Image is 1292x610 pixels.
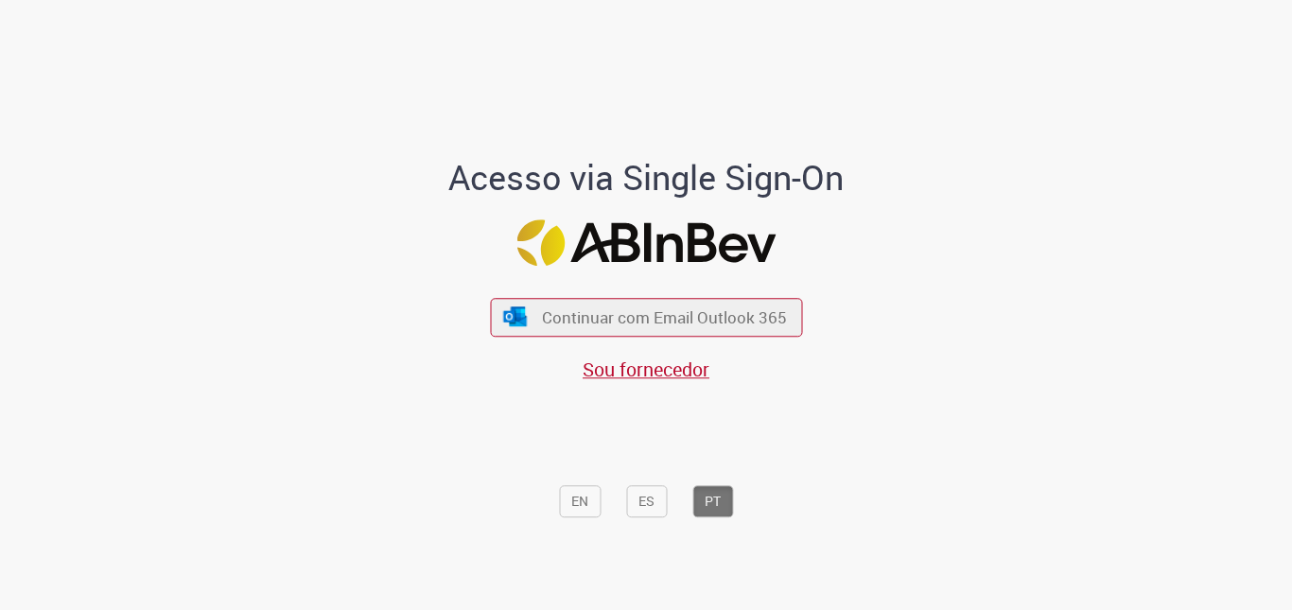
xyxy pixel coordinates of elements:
img: Logo ABInBev [516,219,776,266]
button: ES [626,485,667,517]
a: Sou fornecedor [583,357,709,382]
button: EN [559,485,601,517]
img: ícone Azure/Microsoft 360 [502,306,529,326]
span: Continuar com Email Outlook 365 [542,306,787,328]
h1: Acesso via Single Sign-On [384,159,909,197]
button: PT [692,485,733,517]
button: ícone Azure/Microsoft 360 Continuar com Email Outlook 365 [490,298,802,337]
